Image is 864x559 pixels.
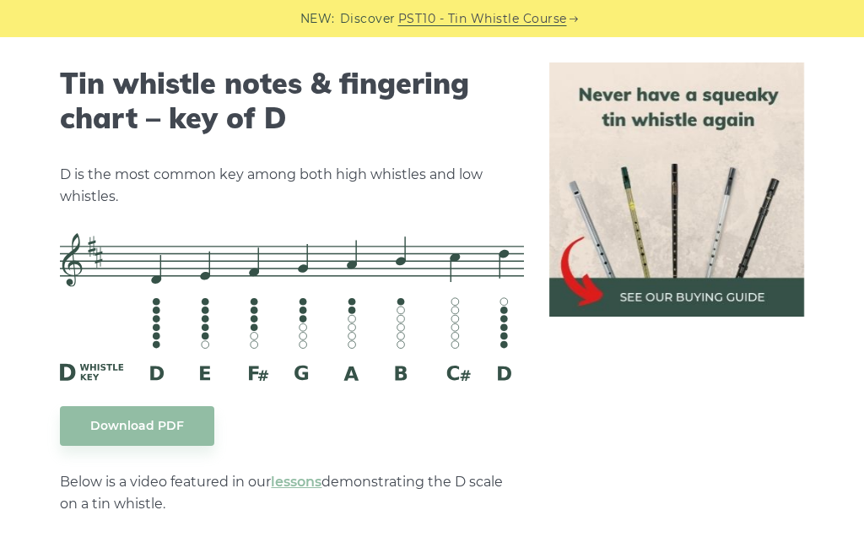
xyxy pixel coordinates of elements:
a: Download PDF [60,406,214,446]
p: D is the most common key among both high whistles and low whistles. [60,164,524,208]
p: Below is a video featured in our demonstrating the D scale on a tin whistle. [60,471,524,515]
span: Discover [340,9,396,29]
a: lessons [271,474,321,490]
img: D Whistle Fingering Chart And Notes [60,233,524,380]
a: PST10 - Tin Whistle Course [398,9,567,29]
h2: Tin whistle notes & fingering chart – key of D [60,67,524,136]
span: NEW: [300,9,335,29]
img: tin whistle buying guide [549,62,803,317]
